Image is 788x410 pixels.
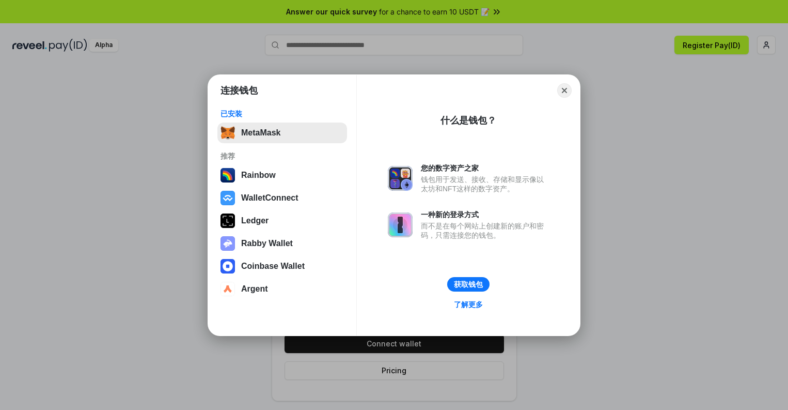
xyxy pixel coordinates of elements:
div: 什么是钱包？ [440,114,496,127]
div: 钱包用于发送、接收、存储和显示像以太坊和NFT这样的数字资产。 [421,175,549,193]
button: Rabby Wallet [217,233,347,254]
img: svg+xml,%3Csvg%20xmlns%3D%22http%3A%2F%2Fwww.w3.org%2F2000%2Fsvg%22%20width%3D%2228%22%20height%3... [220,214,235,228]
div: Ledger [241,216,269,225]
div: 而不是在每个网站上创建新的账户和密码，只需连接您的钱包。 [421,221,549,240]
div: WalletConnect [241,193,298,203]
button: 获取钱包 [447,277,490,292]
div: 推荐 [220,151,344,161]
div: Coinbase Wallet [241,262,305,271]
div: 了解更多 [454,300,483,309]
img: svg+xml,%3Csvg%20width%3D%2228%22%20height%3D%2228%22%20viewBox%3D%220%200%2028%2028%22%20fill%3D... [220,282,235,296]
button: Ledger [217,210,347,231]
img: svg+xml,%3Csvg%20fill%3D%22none%22%20height%3D%2233%22%20viewBox%3D%220%200%2035%2033%22%20width%... [220,126,235,140]
img: svg+xml,%3Csvg%20width%3D%2228%22%20height%3D%2228%22%20viewBox%3D%220%200%2028%2028%22%20fill%3D... [220,191,235,205]
img: svg+xml,%3Csvg%20xmlns%3D%22http%3A%2F%2Fwww.w3.org%2F2000%2Fsvg%22%20fill%3D%22none%22%20viewBox... [388,212,413,237]
img: svg+xml,%3Csvg%20xmlns%3D%22http%3A%2F%2Fwww.w3.org%2F2000%2Fsvg%22%20fill%3D%22none%22%20viewBox... [388,166,413,191]
button: MetaMask [217,123,347,143]
button: Coinbase Wallet [217,256,347,277]
button: Argent [217,279,347,299]
img: svg+xml,%3Csvg%20xmlns%3D%22http%3A%2F%2Fwww.w3.org%2F2000%2Fsvg%22%20fill%3D%22none%22%20viewBox... [220,236,235,251]
button: WalletConnect [217,188,347,208]
div: 一种新的登录方式 [421,210,549,219]
img: svg+xml,%3Csvg%20width%3D%2228%22%20height%3D%2228%22%20viewBox%3D%220%200%2028%2028%22%20fill%3D... [220,259,235,274]
div: Rainbow [241,171,276,180]
img: svg+xml,%3Csvg%20width%3D%22120%22%20height%3D%22120%22%20viewBox%3D%220%200%20120%20120%22%20fil... [220,168,235,183]
a: 了解更多 [448,298,489,311]
div: 获取钱包 [454,280,483,289]
h1: 连接钱包 [220,84,258,97]
div: 您的数字资产之家 [421,163,549,173]
div: 已安装 [220,109,344,118]
button: Rainbow [217,165,347,186]
div: Argent [241,284,268,294]
button: Close [557,83,572,98]
div: Rabby Wallet [241,239,293,248]
div: MetaMask [241,128,280,138]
